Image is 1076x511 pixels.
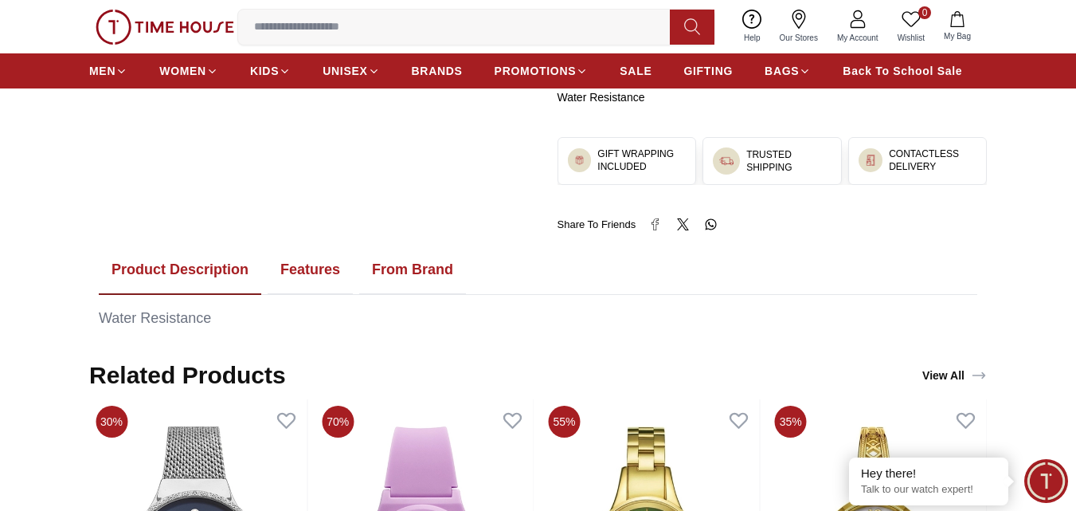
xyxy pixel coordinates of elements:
a: MEN [89,57,127,85]
a: Help [734,6,770,47]
p: Talk to our watch expert! [861,483,996,497]
img: ... [719,154,734,168]
button: Features [268,246,353,295]
span: WOMEN [159,63,206,79]
span: Help [738,32,767,44]
span: Wishlist [891,32,931,44]
span: 30% [96,406,127,438]
a: UNISEX [323,57,379,85]
a: WOMEN [159,57,218,85]
span: 55% [549,406,581,438]
span: MEN [89,63,115,79]
span: GIFTING [683,63,733,79]
a: 0Wishlist [888,6,934,47]
h3: CONTACTLESS DELIVERY [889,147,976,173]
a: Back To School Sale [843,57,962,85]
span: UNISEX [323,63,367,79]
span: Our Stores [773,32,824,44]
button: Product Description [99,246,261,295]
span: Back To School Sale [843,63,962,79]
span: SALE [620,63,651,79]
span: My Account [831,32,885,44]
div: Hey there! [861,466,996,482]
a: SALE [620,57,651,85]
img: ... [574,155,585,166]
span: 35% [775,406,807,438]
span: PROMOTIONS [495,63,577,79]
img: ... [96,10,234,45]
span: BAGS [765,63,799,79]
span: BRANDS [412,63,463,79]
img: ... [865,155,877,167]
h2: Related Products [89,361,286,390]
a: BRANDS [412,57,463,85]
a: GIFTING [683,57,733,85]
span: 70% [322,406,354,438]
h3: TRUSTED SHIPPING [746,148,831,174]
button: From Brand [359,246,466,295]
a: View All [919,364,990,387]
button: My Bag [934,8,980,45]
a: Our Stores [770,6,828,47]
a: KIDS [250,57,291,85]
h3: GIFT WRAPPING INCLUDED [597,147,686,173]
span: My Bag [937,30,977,42]
span: Share To Friends [558,217,636,233]
div: Water Resistance [99,308,977,329]
div: Chat Widget [1024,459,1068,503]
div: Water Resistance [558,89,988,105]
a: BAGS [765,57,811,85]
a: PROMOTIONS [495,57,589,85]
span: KIDS [250,63,279,79]
span: 0 [918,6,931,19]
div: View All [922,368,987,383]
